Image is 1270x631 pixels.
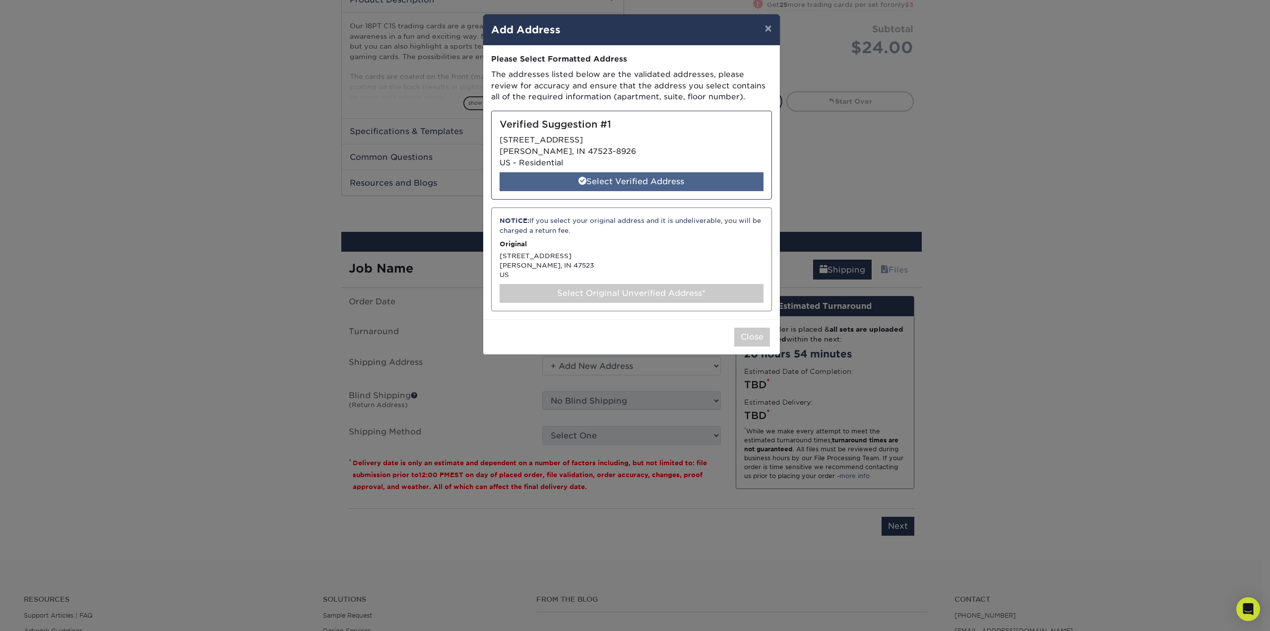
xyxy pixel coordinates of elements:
div: Please Select Formatted Address [491,54,772,65]
p: The addresses listed below are the validated addresses, please review for accuracy and ensure tha... [491,69,772,103]
p: Original [500,239,763,249]
h5: Verified Suggestion #1 [500,119,763,131]
h4: Add Address [491,22,772,37]
div: [STREET_ADDRESS] [PERSON_NAME], IN 47523 US [491,208,772,311]
div: Select Original Unverified Address* [500,284,763,303]
div: Open Intercom Messenger [1236,597,1260,621]
button: Close [734,328,770,347]
div: If you select your original address and it is undeliverable, you will be charged a return fee. [500,216,763,235]
strong: NOTICE: [500,217,529,224]
div: Select Verified Address [500,172,763,191]
div: [STREET_ADDRESS] [PERSON_NAME], IN 47523-8926 US - Residential [491,111,772,200]
button: × [757,14,779,42]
